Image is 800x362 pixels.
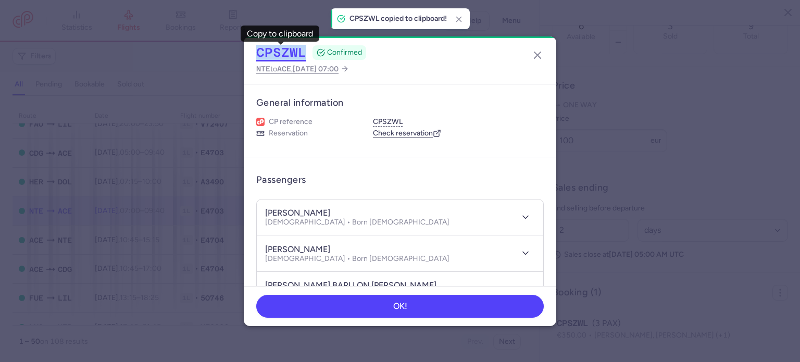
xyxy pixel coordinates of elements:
[349,15,447,23] h4: CPSZWL copied to clipboard!
[293,65,339,73] span: [DATE] 07:00
[256,295,544,318] button: OK!
[256,174,306,186] h3: Passengers
[256,65,270,73] span: NTE
[327,47,362,58] span: CONFIRMED
[256,63,339,76] span: to ,
[373,117,403,127] button: CPSZWL
[265,208,330,218] h4: [PERSON_NAME]
[265,255,449,263] p: [DEMOGRAPHIC_DATA] • Born [DEMOGRAPHIC_DATA]
[269,117,312,127] span: CP reference
[277,65,291,73] span: ACE
[373,129,441,138] a: Check reservation
[265,280,436,291] h4: [PERSON_NAME] BARLLON [PERSON_NAME]
[256,118,265,126] figure: 1L airline logo
[265,244,330,255] h4: [PERSON_NAME]
[393,302,407,311] span: OK!
[265,218,449,227] p: [DEMOGRAPHIC_DATA] • Born [DEMOGRAPHIC_DATA]
[256,63,349,76] a: NTEtoACE,[DATE] 07:00
[269,129,308,138] span: Reservation
[247,29,313,39] div: Copy to clipboard
[256,97,544,109] h3: General information
[256,45,306,60] button: CPSZWL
